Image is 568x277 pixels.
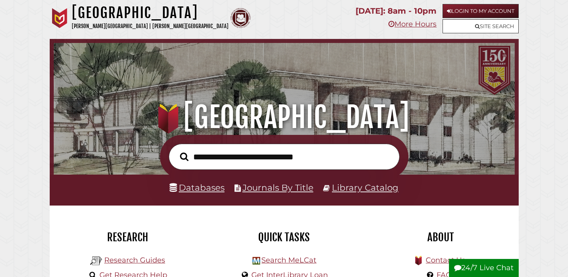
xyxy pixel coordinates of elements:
[426,256,465,265] a: Contact Us
[212,230,356,244] h2: Quick Tasks
[443,19,519,33] a: Site Search
[90,255,102,267] img: Hekman Library Logo
[332,182,398,193] a: Library Catalog
[72,4,228,22] h1: [GEOGRAPHIC_DATA]
[180,152,188,161] i: Search
[368,230,513,244] h2: About
[50,8,70,28] img: Calvin University
[253,257,260,265] img: Hekman Library Logo
[176,150,192,163] button: Search
[443,4,519,18] a: Login to My Account
[261,256,316,265] a: Search MeLCat
[356,4,437,18] p: [DATE]: 8am - 10pm
[230,8,251,28] img: Calvin Theological Seminary
[243,182,313,193] a: Journals By Title
[104,256,165,265] a: Research Guides
[388,20,437,29] a: More Hours
[56,230,200,244] h2: Research
[170,182,224,193] a: Databases
[72,22,228,31] p: [PERSON_NAME][GEOGRAPHIC_DATA] | [PERSON_NAME][GEOGRAPHIC_DATA]
[62,100,506,135] h1: [GEOGRAPHIC_DATA]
